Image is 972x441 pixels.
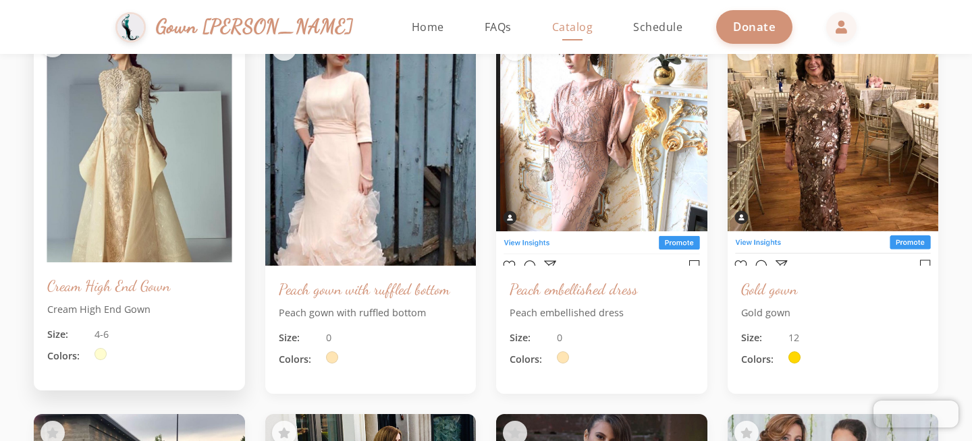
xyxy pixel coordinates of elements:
[265,30,477,266] img: Peach gown with ruffled bottom
[28,20,250,268] img: Cream High End Gown
[279,279,463,299] h3: Peach gown with ruffled bottom
[716,10,792,43] a: Donate
[485,20,512,34] span: FAQs
[279,352,319,367] span: Colors:
[557,330,562,345] span: 0
[412,20,444,34] span: Home
[552,20,593,34] span: Catalog
[741,352,782,367] span: Colors:
[47,302,232,317] p: Cream High End Gown
[510,352,550,367] span: Colors:
[510,330,550,345] span: Size:
[510,305,694,320] p: Peach embellished dress
[279,330,319,345] span: Size:
[326,330,331,345] span: 0
[873,401,959,428] iframe: Chatra live chat
[156,12,354,41] span: Gown [PERSON_NAME]
[633,20,682,34] span: Schedule
[115,9,367,46] a: Gown [PERSON_NAME]
[728,30,939,266] img: Gold gown
[788,330,799,345] span: 12
[279,305,463,320] p: Peach gown with ruffled bottom
[741,279,925,299] h3: Gold gown
[47,276,232,295] h3: Cream High End Gown
[510,279,694,299] h3: Peach embellished dress
[115,12,146,42] img: Gown Gmach Logo
[741,305,925,320] p: Gold gown
[94,327,109,342] span: 4-6
[733,19,776,34] span: Donate
[496,30,707,266] img: Peach embellished dress
[47,349,88,363] span: Colors:
[741,330,782,345] span: Size:
[47,327,88,342] span: Size:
